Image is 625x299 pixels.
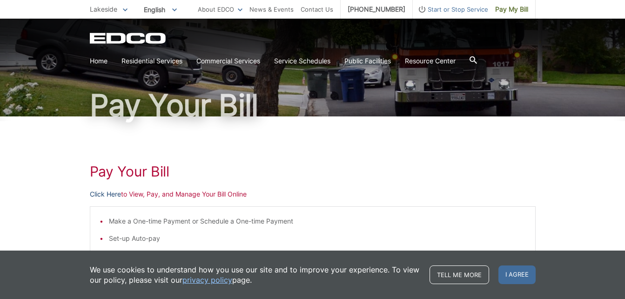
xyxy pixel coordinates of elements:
[182,275,232,285] a: privacy policy
[137,2,184,17] span: English
[495,4,528,14] span: Pay My Bill
[90,90,536,120] h1: Pay Your Bill
[90,5,117,13] span: Lakeside
[90,33,167,44] a: EDCD logo. Return to the homepage.
[344,56,391,66] a: Public Facilities
[109,216,526,226] li: Make a One-time Payment or Schedule a One-time Payment
[198,4,242,14] a: About EDCO
[498,265,536,284] span: I agree
[90,56,108,66] a: Home
[196,56,260,66] a: Commercial Services
[430,265,489,284] a: Tell me more
[301,4,333,14] a: Contact Us
[90,163,536,180] h1: Pay Your Bill
[109,233,526,244] li: Set-up Auto-pay
[90,189,121,199] a: Click Here
[90,265,420,285] p: We use cookies to understand how you use our site and to improve your experience. To view our pol...
[90,189,536,199] p: to View, Pay, and Manage Your Bill Online
[121,56,182,66] a: Residential Services
[274,56,330,66] a: Service Schedules
[405,56,456,66] a: Resource Center
[249,4,294,14] a: News & Events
